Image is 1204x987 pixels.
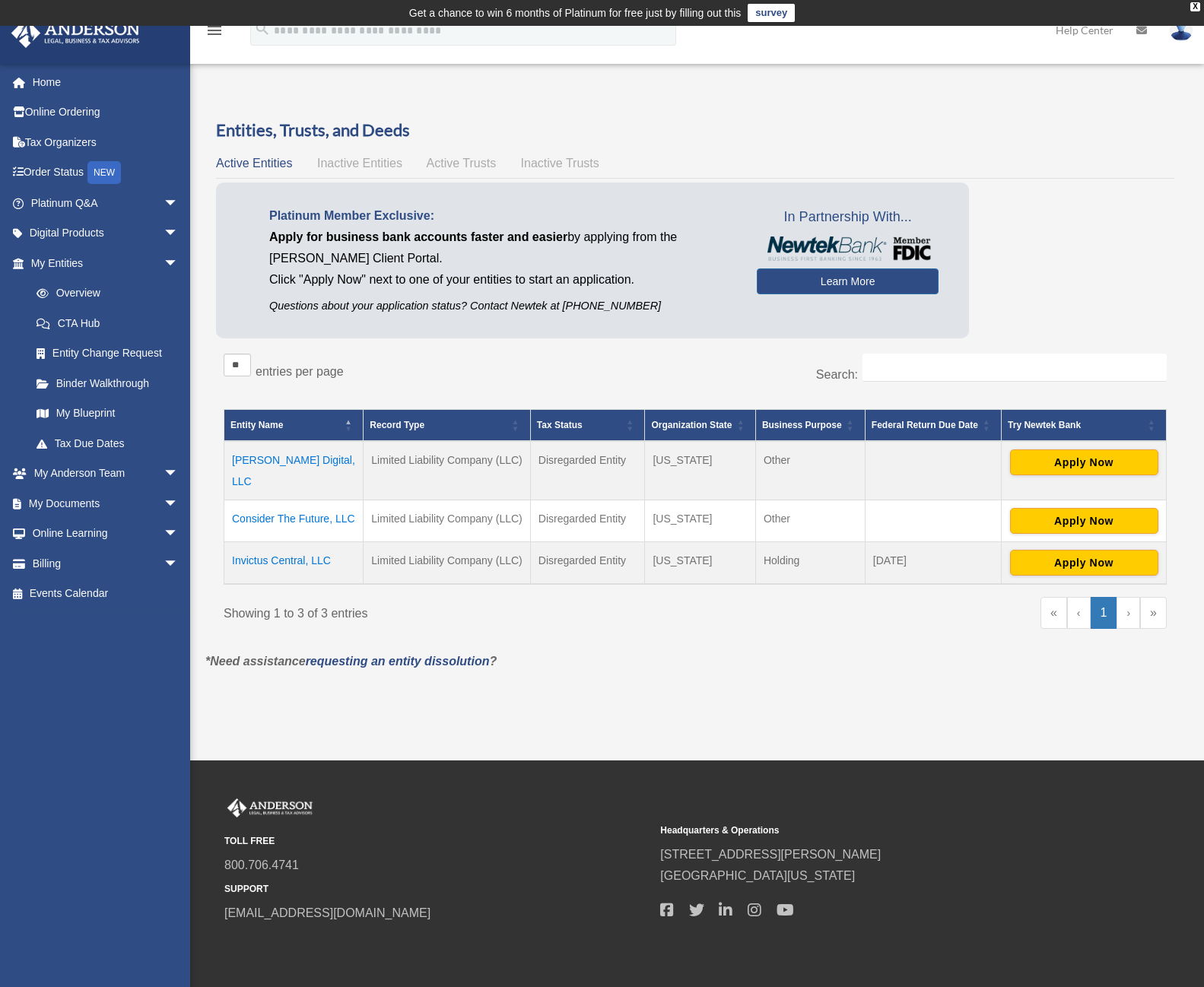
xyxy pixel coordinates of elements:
[164,548,194,579] span: arrow_drop_down
[21,278,186,309] a: Overview
[306,655,490,668] a: requesting an entity dissolution
[11,97,202,128] a: Online Ordering
[216,157,292,170] span: Active Entities
[11,127,202,157] a: Tax Organizers
[530,542,645,585] td: Disregarded Entity
[755,500,865,542] td: Other
[87,161,121,184] div: NEW
[645,500,755,542] td: [US_STATE]
[11,157,202,189] a: Order StatusNEW
[651,420,732,430] span: Organization State
[1140,597,1167,629] a: Last
[11,248,194,278] a: My Entitiesarrow_drop_down
[1117,597,1140,629] a: Next
[872,420,978,430] span: Federal Return Due Date
[256,365,344,378] label: entries per page
[1190,2,1200,11] div: close
[21,428,194,459] a: Tax Due Dates
[1002,410,1167,442] th: Try Newtek Bank : Activate to sort
[216,119,1174,142] h3: Entities, Trusts, and Deeds
[521,157,599,170] span: Inactive Trusts
[364,441,531,500] td: Limited Liability Company (LLC)
[530,410,645,442] th: Tax Status: Activate to sort
[224,798,316,818] img: Anderson Advisors Platinum Portal
[1010,508,1158,534] button: Apply Now
[11,188,202,218] a: Platinum Q&Aarrow_drop_down
[164,459,194,490] span: arrow_drop_down
[21,368,194,398] a: Binder Walkthrough
[755,441,865,500] td: Other
[748,4,795,22] a: survey
[269,269,734,290] p: Click "Apply Now" next to one of your entities to start an application.
[409,4,742,22] div: Get a chance to win 6 months of Platinum for free just by filling out this
[757,268,939,294] a: Learn More
[164,248,194,279] span: arrow_drop_down
[645,410,755,442] th: Organization State: Activate to sort
[269,230,567,243] span: Apply for business bank accounts faster and easier
[1067,597,1091,629] a: Previous
[645,441,755,500] td: [US_STATE]
[21,398,194,429] a: My Blueprint
[205,655,497,668] em: *Need assistance ?
[269,227,734,269] p: by applying from the [PERSON_NAME] Client Portal.
[7,18,145,48] img: Anderson Advisors Platinum Portal
[317,157,402,170] span: Inactive Entities
[11,519,202,549] a: Online Learningarrow_drop_down
[224,906,430,919] a: [EMAIL_ADDRESS][DOMAIN_NAME]
[269,297,734,316] p: Questions about your application status? Contact Newtek at [PHONE_NUMBER]
[755,542,865,585] td: Holding
[269,205,734,227] p: Platinum Member Exclusive:
[364,542,531,585] td: Limited Liability Company (LLC)
[205,21,224,40] i: menu
[370,420,424,430] span: Record Type
[1091,597,1117,629] a: 1
[1010,550,1158,576] button: Apply Now
[764,236,931,261] img: NewtekBankLogoSM.png
[224,542,364,585] td: Invictus Central, LLC
[230,420,283,430] span: Entity Name
[364,410,531,442] th: Record Type: Activate to sort
[21,308,194,338] a: CTA Hub
[865,410,1001,442] th: Federal Return Due Date: Activate to sort
[762,420,842,430] span: Business Purpose
[224,500,364,542] td: Consider The Future, LLC
[530,500,645,542] td: Disregarded Entity
[164,188,194,219] span: arrow_drop_down
[530,441,645,500] td: Disregarded Entity
[254,21,271,37] i: search
[164,488,194,519] span: arrow_drop_down
[164,519,194,550] span: arrow_drop_down
[865,542,1001,585] td: [DATE]
[11,67,202,97] a: Home
[1040,597,1067,629] a: First
[21,338,194,369] a: Entity Change Request
[164,218,194,249] span: arrow_drop_down
[755,410,865,442] th: Business Purpose: Activate to sort
[537,420,583,430] span: Tax Status
[1010,449,1158,475] button: Apply Now
[205,27,224,40] a: menu
[11,459,202,489] a: My Anderson Teamarrow_drop_down
[660,848,881,861] a: [STREET_ADDRESS][PERSON_NAME]
[224,410,364,442] th: Entity Name: Activate to invert sorting
[757,205,939,230] span: In Partnership With...
[660,823,1085,839] small: Headquarters & Operations
[224,441,364,500] td: [PERSON_NAME] Digital, LLC
[660,869,855,882] a: [GEOGRAPHIC_DATA][US_STATE]
[224,858,299,871] a: 800.706.4741
[11,579,202,609] a: Events Calendar
[816,368,858,381] label: Search:
[645,542,755,585] td: [US_STATE]
[11,488,202,519] a: My Documentsarrow_drop_down
[427,157,497,170] span: Active Trusts
[11,548,202,579] a: Billingarrow_drop_down
[224,597,684,624] div: Showing 1 to 3 of 3 entries
[224,833,650,849] small: TOLL FREE
[224,881,650,897] small: SUPPORT
[1008,416,1143,434] div: Try Newtek Bank
[364,500,531,542] td: Limited Liability Company (LLC)
[1170,19,1193,41] img: User Pic
[11,218,202,249] a: Digital Productsarrow_drop_down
